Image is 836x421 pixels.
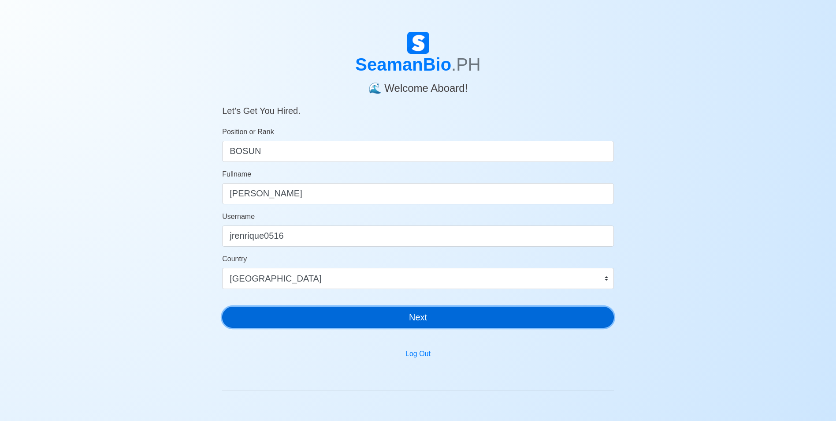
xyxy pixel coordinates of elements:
[222,95,614,116] h5: Let’s Get You Hired.
[222,254,247,264] label: Country
[222,226,614,247] input: Ex. donaldcris
[451,55,481,74] span: .PH
[407,32,429,54] img: Logo
[222,170,251,178] span: Fullname
[222,128,274,135] span: Position or Rank
[222,307,614,328] button: Next
[222,213,255,220] span: Username
[222,54,614,75] h1: SeamanBio
[400,346,436,362] button: Log Out
[222,75,614,95] h4: 🌊 Welcome Aboard!
[222,183,614,204] input: Your Fullname
[222,141,614,162] input: ex. 2nd Officer w/Master License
